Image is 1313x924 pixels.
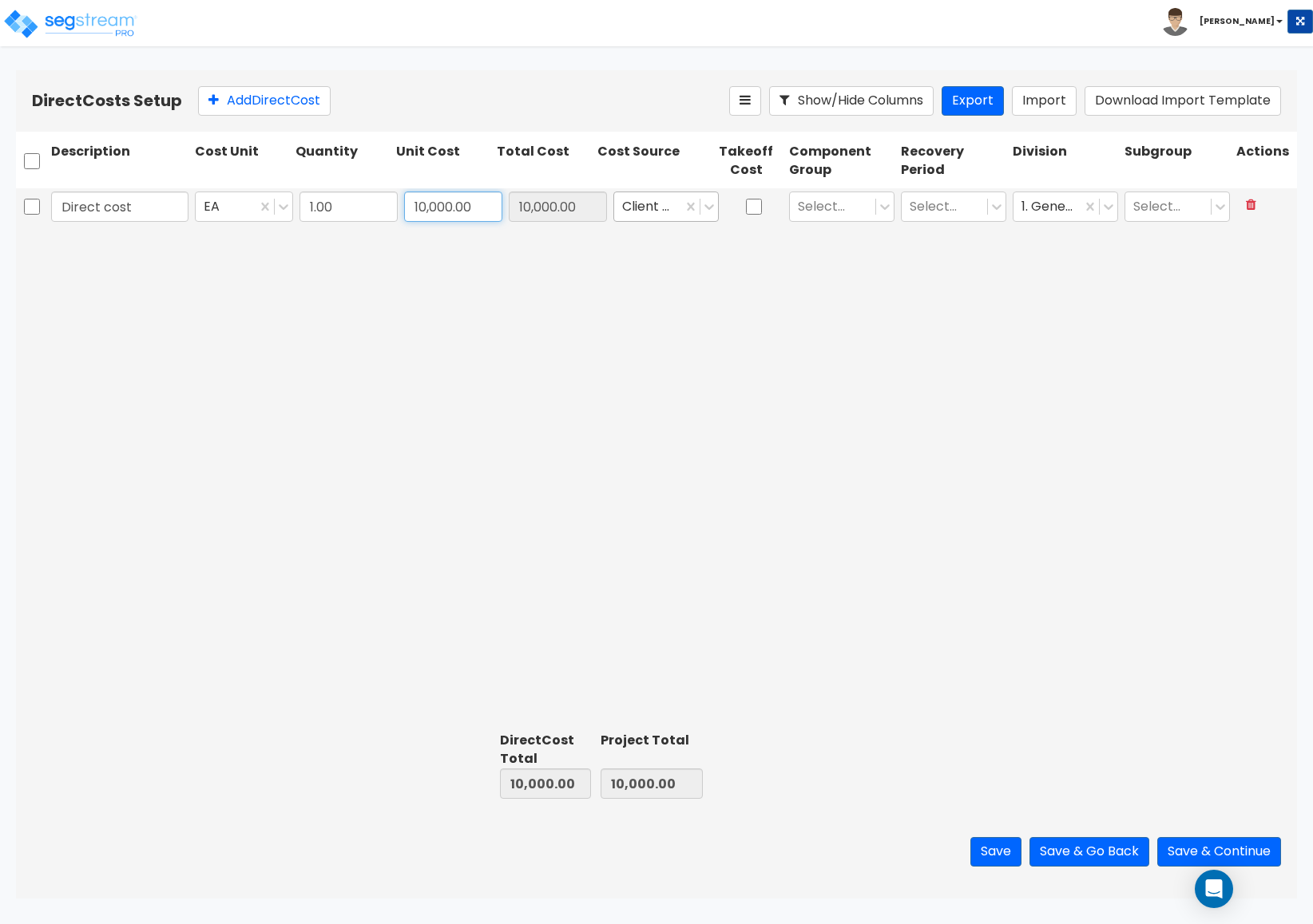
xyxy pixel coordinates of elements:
[1085,86,1281,116] button: Download Import Template
[601,732,703,750] div: Project Total
[613,192,719,222] div: Client Cost
[195,192,293,222] div: EA
[494,140,594,183] div: Total Cost
[198,86,331,116] button: AddDirectCost
[48,140,192,183] div: Description
[1013,192,1118,222] div: 1. General Requirements
[1195,870,1233,908] div: Open Intercom Messenger
[1029,837,1149,867] button: Save & Go Back
[1233,140,1297,183] div: Actions
[1012,86,1077,116] button: Import
[1161,8,1189,36] img: avatar.png
[1236,192,1266,219] button: Delete Row
[1200,15,1275,27] b: [PERSON_NAME]
[500,732,591,768] div: Direct Cost Total
[729,86,761,116] button: Reorder Items
[393,140,494,183] div: Unit Cost
[786,140,898,183] div: Component Group
[1010,140,1121,183] div: Division
[192,140,292,183] div: Cost Unit
[32,89,182,112] b: Direct Costs Setup
[1121,140,1233,183] div: Subgroup
[942,86,1004,116] button: Export
[706,140,786,183] div: Takeoff Cost
[769,86,934,116] button: Show/Hide Columns
[970,837,1021,867] button: Save
[2,8,138,40] img: logo_pro_r.png
[292,140,393,183] div: Quantity
[898,140,1010,183] div: Recovery Period
[594,140,706,183] div: Cost Source
[1157,837,1281,867] button: Save & Continue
